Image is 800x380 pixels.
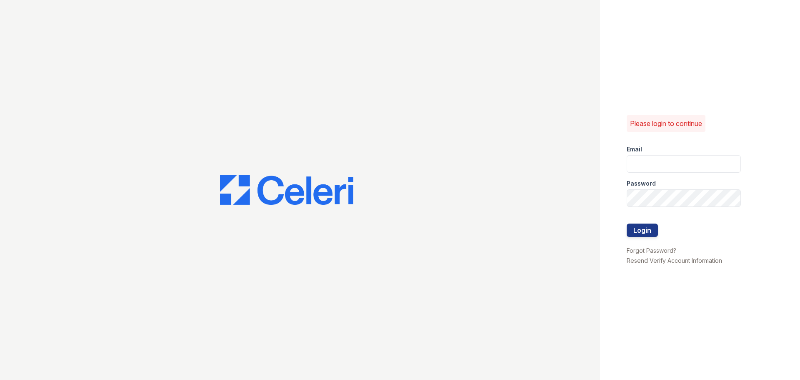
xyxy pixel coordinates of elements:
button: Login [627,224,658,237]
a: Resend Verify Account Information [627,257,722,264]
label: Password [627,179,656,188]
p: Please login to continue [630,118,702,128]
img: CE_Logo_Blue-a8612792a0a2168367f1c8372b55b34899dd931a85d93a1a3d3e32e68fde9ad4.png [220,175,353,205]
label: Email [627,145,642,154]
a: Forgot Password? [627,247,676,254]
